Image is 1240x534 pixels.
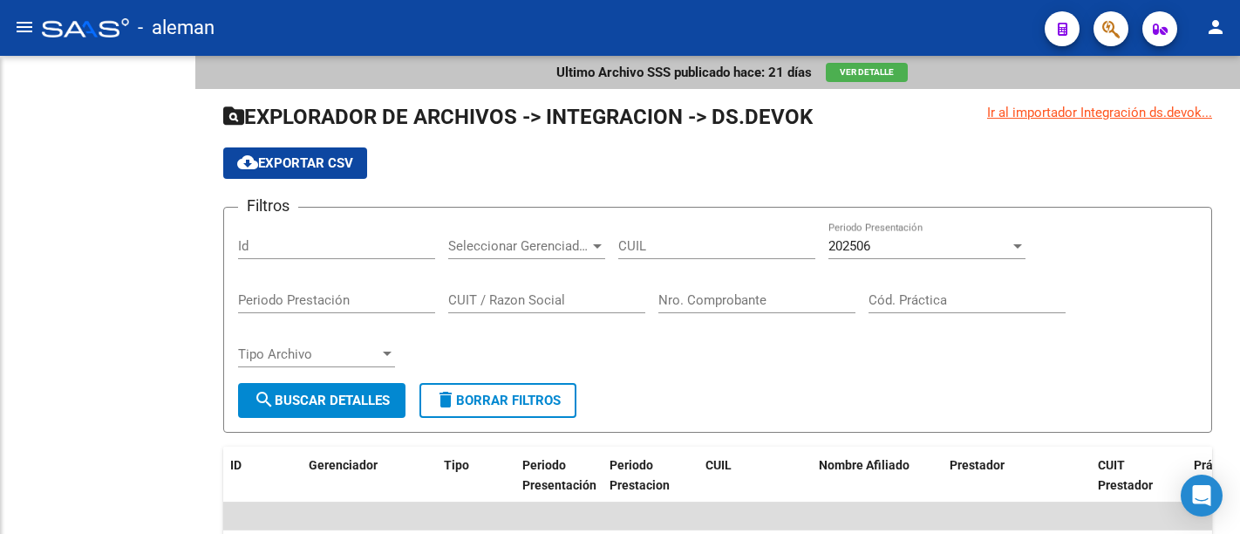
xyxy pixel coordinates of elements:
[437,447,515,504] datatable-header-cell: Tipo
[302,447,437,504] datatable-header-cell: Gerenciador
[1098,458,1153,492] span: CUIT Prestador
[435,393,561,408] span: Borrar Filtros
[705,458,732,472] span: CUIL
[943,447,1091,504] datatable-header-cell: Prestador
[419,383,576,418] button: Borrar Filtros
[223,105,813,129] span: EXPLORADOR DE ARCHIVOS -> INTEGRACION -> DS.DEVOK
[14,17,35,38] mat-icon: menu
[1181,475,1223,517] div: Open Intercom Messenger
[610,458,670,492] span: Periodo Prestacion
[987,103,1212,122] div: Ir al importador Integración ds.devok...
[840,67,894,77] span: Ver Detalle
[309,458,378,472] span: Gerenciador
[698,447,812,504] datatable-header-cell: CUIL
[603,447,698,504] datatable-header-cell: Periodo Prestacion
[448,238,589,254] span: Seleccionar Gerenciador
[230,458,242,472] span: ID
[1091,447,1187,504] datatable-header-cell: CUIT Prestador
[1194,458,1240,472] span: Práctica
[826,63,908,82] button: Ver Detalle
[138,9,215,47] span: - aleman
[238,383,405,418] button: Buscar Detalles
[522,458,596,492] span: Periodo Presentación
[223,447,302,504] datatable-header-cell: ID
[812,447,943,504] datatable-header-cell: Nombre Afiliado
[950,458,1005,472] span: Prestador
[254,389,275,410] mat-icon: search
[223,147,367,179] button: Exportar CSV
[1205,17,1226,38] mat-icon: person
[237,155,353,171] span: Exportar CSV
[819,458,910,472] span: Nombre Afiliado
[444,458,469,472] span: Tipo
[254,393,390,408] span: Buscar Detalles
[828,238,870,254] span: 202506
[238,194,298,218] h3: Filtros
[435,389,456,410] mat-icon: delete
[515,447,603,504] datatable-header-cell: Periodo Presentación
[556,63,812,82] p: Ultimo Archivo SSS publicado hace: 21 días
[237,152,258,173] mat-icon: cloud_download
[238,346,379,362] span: Tipo Archivo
